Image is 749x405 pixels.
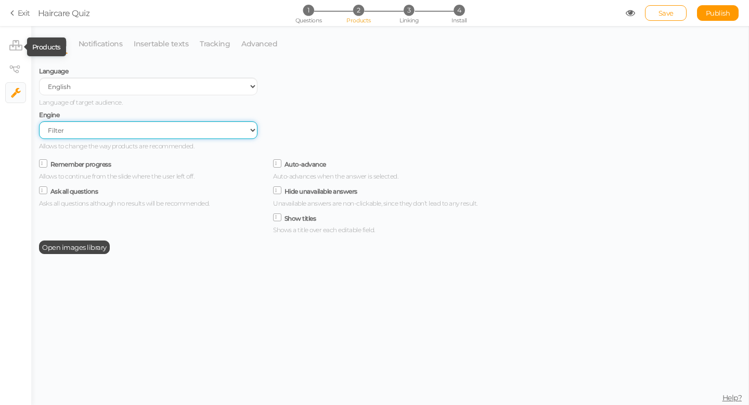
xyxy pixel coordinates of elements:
[399,17,418,24] span: Linking
[10,8,30,18] a: Exit
[39,142,194,150] span: Allows to change the way products are recommended.
[334,5,383,16] li: 2 Products
[645,5,687,21] div: Save
[42,243,107,251] span: Open images library
[451,17,467,24] span: Install
[5,36,26,57] li: Products
[404,5,415,16] span: 3
[285,214,316,222] label: Show titles
[50,160,111,168] label: Remember progress
[346,17,371,24] span: Products
[39,67,68,75] span: Language
[39,34,68,54] a: General
[353,5,364,16] span: 2
[273,199,477,207] span: Unavailable answers are non-clickable, since they don’t lead to any result.
[273,226,375,234] span: Shows a title over each editable field.
[241,34,278,54] a: Advanced
[38,7,90,19] div: Haircare Quiz
[273,172,398,180] span: Auto-advances when the answer is selected.
[285,160,326,168] label: Auto-advance
[39,111,59,119] span: Engine
[39,98,122,106] span: Language of target audience.
[303,5,314,16] span: 1
[39,172,194,180] span: Allows to continue from the slide where the user left off.
[706,9,730,17] span: Publish
[722,393,742,402] span: Help?
[39,199,210,207] span: Asks all questions although no results will be recommended.
[284,5,332,16] li: 1 Questions
[285,187,357,195] label: Hide unavailable answers
[6,37,25,57] a: Products
[78,34,123,54] a: Notifications
[32,43,61,51] tip-tip: Products
[199,34,230,54] a: Tracking
[50,187,98,195] label: Ask all questions
[658,9,674,17] span: Save
[295,17,322,24] span: Questions
[133,34,189,54] a: Insertable texts
[435,5,483,16] li: 4 Install
[454,5,464,16] span: 4
[385,5,433,16] li: 3 Linking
